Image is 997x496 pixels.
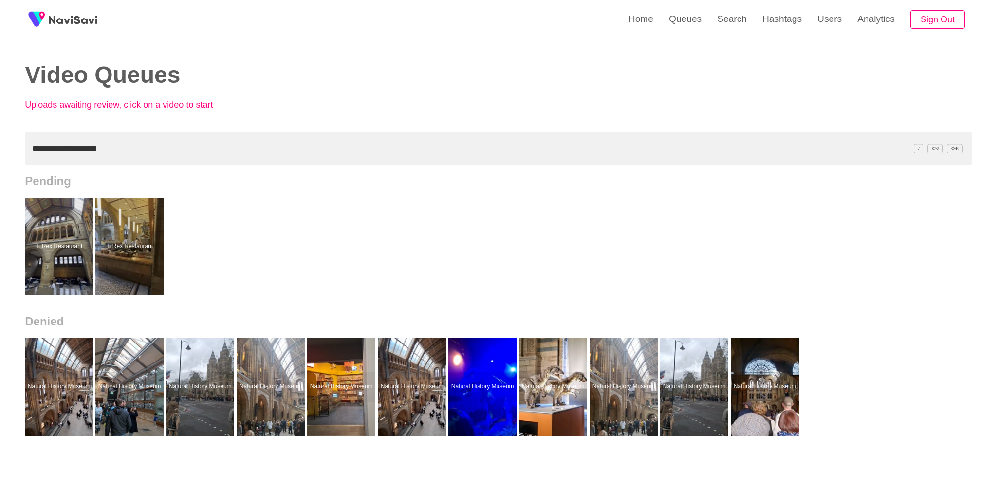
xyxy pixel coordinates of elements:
a: Natural History MuseumNatural History Museum [25,338,95,436]
a: T. Rex RestaurantT. Rex Restaurant [95,198,166,295]
h2: Video Queues [25,62,484,88]
a: Natural History MuseumNatural History Museum [519,338,590,436]
span: C^J [927,144,943,153]
a: Natural History MuseumNatural History Museum [731,338,801,436]
button: Sign Out [910,10,965,29]
a: Natural History MuseumNatural History Museum [660,338,731,436]
img: fireSpot [24,7,49,32]
h2: Denied [25,315,972,328]
a: Natural History MuseumNatural History Museum [590,338,660,436]
a: T. Rex RestaurantT. Rex Restaurant [25,198,95,295]
p: Uploads awaiting review, click on a video to start [25,100,239,110]
img: fireSpot [49,15,97,24]
span: / [914,144,923,153]
a: Natural History MuseumNatural History Museum [237,338,307,436]
span: C^K [947,144,963,153]
a: Natural History MuseumNatural History Museum [448,338,519,436]
a: Natural History MuseumNatural History Museum [166,338,237,436]
a: Natural History MuseumNatural History Museum [307,338,378,436]
h2: Pending [25,174,972,188]
a: Natural History MuseumNatural History Museum [378,338,448,436]
a: Natural History MuseumNatural History Museum [95,338,166,436]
